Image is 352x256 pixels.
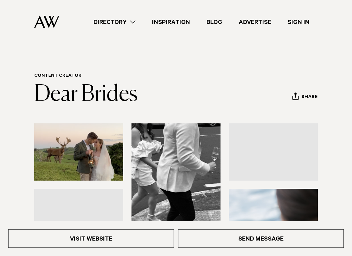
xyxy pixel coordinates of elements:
button: Share [292,92,318,102]
a: Sign In [279,17,318,27]
a: Directory [85,17,144,27]
a: Visit Website [8,229,174,248]
a: Inspiration [144,17,198,27]
a: Dear Brides [34,84,138,106]
img: Auckland Weddings Logo [34,15,59,28]
a: Send Message [178,229,344,248]
a: Content Creator [34,73,81,79]
a: Blog [198,17,230,27]
span: Share [301,94,317,101]
a: Advertise [230,17,279,27]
